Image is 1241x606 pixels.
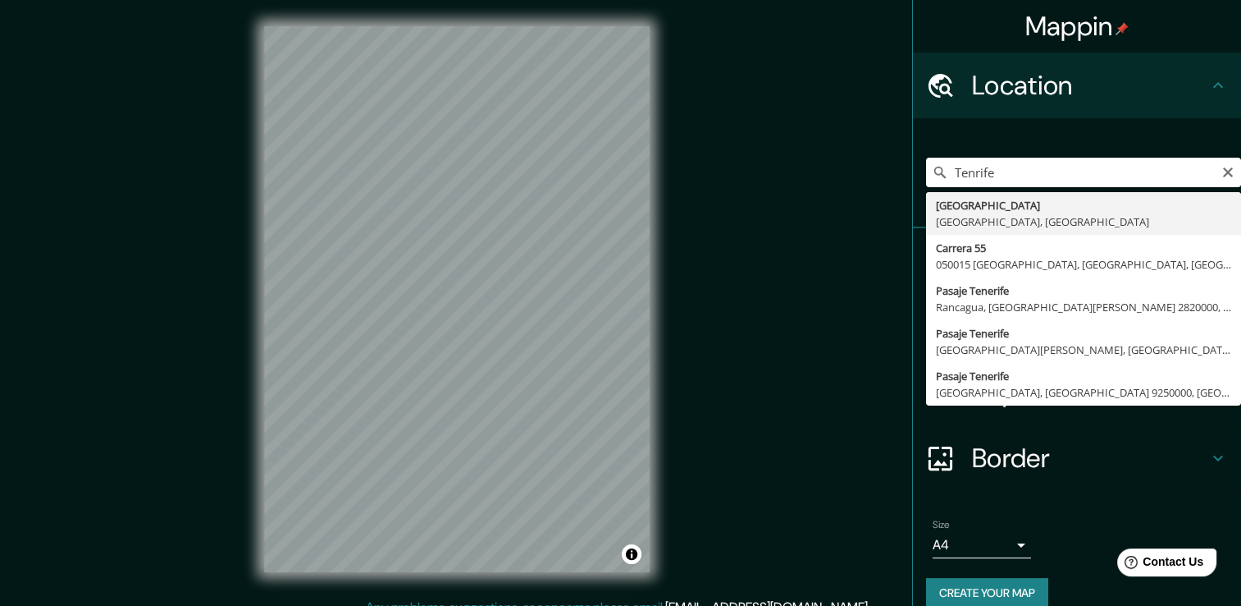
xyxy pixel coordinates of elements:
div: Pasaje Tenerife [936,368,1231,384]
div: Style [913,294,1241,360]
canvas: Map [264,26,650,572]
h4: Layout [972,376,1208,409]
div: A4 [933,532,1031,558]
div: [GEOGRAPHIC_DATA], [GEOGRAPHIC_DATA] [936,213,1231,230]
label: Size [933,518,950,532]
div: 050015 [GEOGRAPHIC_DATA], [GEOGRAPHIC_DATA], [GEOGRAPHIC_DATA] [936,256,1231,273]
div: [GEOGRAPHIC_DATA], [GEOGRAPHIC_DATA] 9250000, [GEOGRAPHIC_DATA] [936,384,1231,401]
div: Pasaje Tenerife [936,282,1231,299]
h4: Border [972,442,1208,475]
div: Pasaje Tenerife [936,325,1231,342]
div: Pins [913,228,1241,294]
div: Location [913,53,1241,118]
div: Carrera 55 [936,240,1231,256]
img: pin-icon.png [1116,22,1129,35]
h4: Location [972,69,1208,102]
div: [GEOGRAPHIC_DATA][PERSON_NAME], [GEOGRAPHIC_DATA] 9080000, [GEOGRAPHIC_DATA] [936,342,1231,358]
button: Toggle attribution [622,544,641,564]
h4: Mappin [1025,10,1129,43]
div: Border [913,425,1241,491]
div: Layout [913,360,1241,425]
div: [GEOGRAPHIC_DATA] [936,197,1231,213]
div: Rancagua, [GEOGRAPHIC_DATA][PERSON_NAME] 2820000, [GEOGRAPHIC_DATA] [936,299,1231,315]
button: Clear [1221,163,1234,179]
input: Pick your city or area [926,158,1241,187]
iframe: Help widget launcher [1095,542,1223,588]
